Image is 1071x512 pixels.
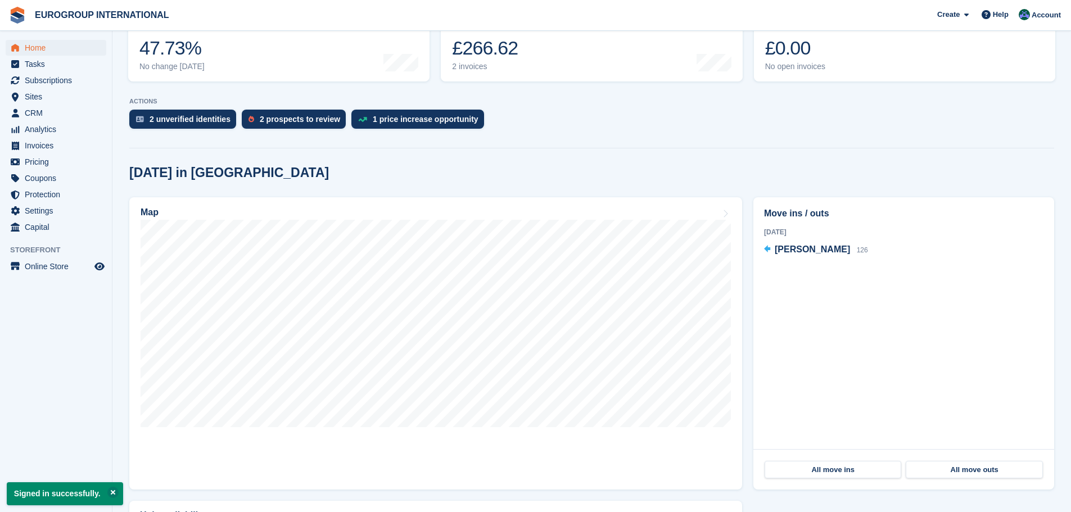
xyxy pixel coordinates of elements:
[6,203,106,219] a: menu
[150,115,231,124] div: 2 unverified identities
[1032,10,1061,21] span: Account
[25,89,92,105] span: Sites
[248,116,254,123] img: prospect-51fa495bee0391a8d652442698ab0144808aea92771e9ea1ae160a38d050c398.svg
[6,170,106,186] a: menu
[242,110,351,134] a: 2 prospects to review
[993,9,1009,20] span: Help
[7,482,123,505] p: Signed in successfully.
[6,89,106,105] a: menu
[764,227,1043,237] div: [DATE]
[129,98,1054,105] p: ACTIONS
[351,110,490,134] a: 1 price increase opportunity
[30,6,174,24] a: EUROGROUP INTERNATIONAL
[25,121,92,137] span: Analytics
[373,115,478,124] div: 1 price increase opportunity
[452,62,536,71] div: 2 invoices
[25,40,92,56] span: Home
[906,461,1042,479] a: All move outs
[129,197,742,490] a: Map
[25,170,92,186] span: Coupons
[764,243,868,257] a: [PERSON_NAME] 126
[6,40,106,56] a: menu
[6,138,106,153] a: menu
[93,260,106,273] a: Preview store
[6,56,106,72] a: menu
[25,105,92,121] span: CRM
[6,121,106,137] a: menu
[25,219,92,235] span: Capital
[25,56,92,72] span: Tasks
[128,10,430,81] a: Occupancy 47.73% No change [DATE]
[141,207,159,218] h2: Map
[136,116,144,123] img: verify_identity-adf6edd0f0f0b5bbfe63781bf79b02c33cf7c696d77639b501bdc392416b5a36.svg
[25,138,92,153] span: Invoices
[25,73,92,88] span: Subscriptions
[25,203,92,219] span: Settings
[937,9,960,20] span: Create
[6,73,106,88] a: menu
[129,110,242,134] a: 2 unverified identities
[857,246,868,254] span: 126
[775,244,850,254] span: [PERSON_NAME]
[139,37,205,60] div: 47.73%
[765,461,901,479] a: All move ins
[754,10,1055,81] a: Awaiting payment £0.00 No open invoices
[6,187,106,202] a: menu
[9,7,26,24] img: stora-icon-8386f47178a22dfd0bd8f6a31ec36ba5ce8667c1dd55bd0f319d3a0aa187defe.svg
[358,117,367,122] img: price_increase_opportunities-93ffe204e8149a01c8c9dc8f82e8f89637d9d84a8eef4429ea346261dce0b2c0.svg
[764,207,1043,220] h2: Move ins / outs
[765,37,842,60] div: £0.00
[765,62,842,71] div: No open invoices
[10,244,112,256] span: Storefront
[129,165,329,180] h2: [DATE] in [GEOGRAPHIC_DATA]
[6,259,106,274] a: menu
[25,187,92,202] span: Protection
[1019,9,1030,20] img: Lauren Thompson
[260,115,340,124] div: 2 prospects to review
[6,105,106,121] a: menu
[452,37,536,60] div: £266.62
[6,154,106,170] a: menu
[25,259,92,274] span: Online Store
[6,219,106,235] a: menu
[441,10,742,81] a: Month-to-date sales £266.62 2 invoices
[139,62,205,71] div: No change [DATE]
[25,154,92,170] span: Pricing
